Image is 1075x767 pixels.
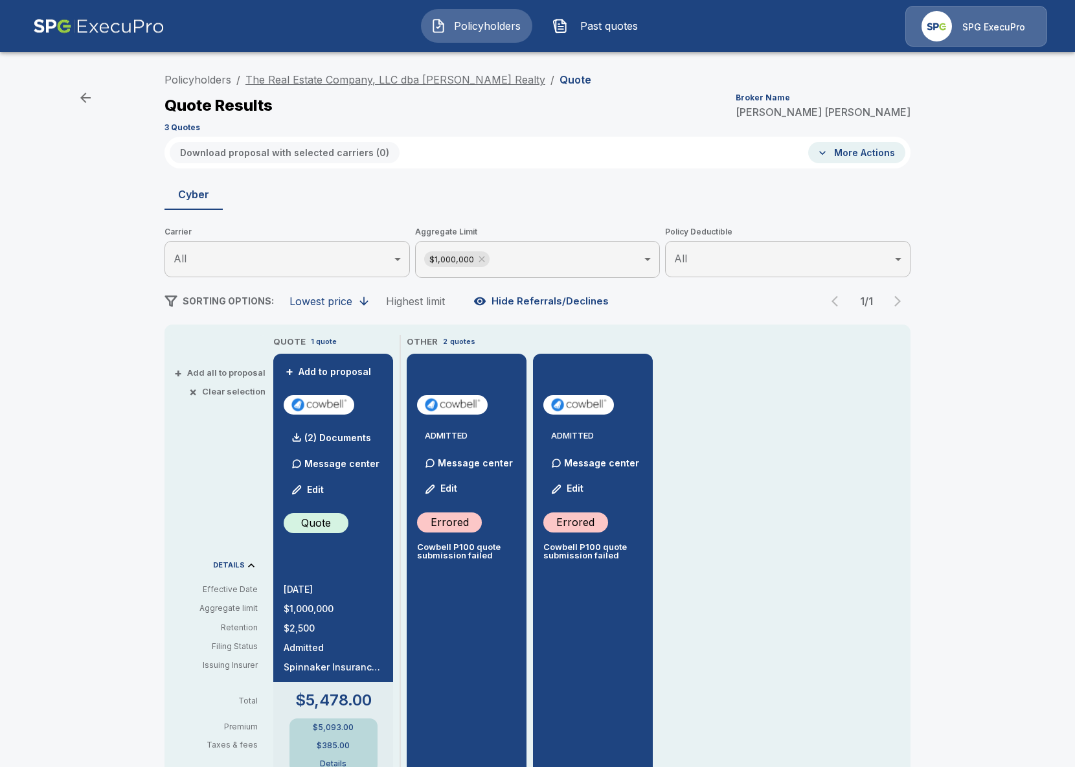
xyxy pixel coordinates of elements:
[213,562,245,569] p: DETAILS
[573,18,644,34] span: Past quotes
[420,476,464,502] button: Edit
[304,433,371,442] p: (2) Documents
[284,365,374,379] button: +Add to proposal
[431,514,469,530] p: Errored
[422,395,482,415] img: cowbellp100
[313,724,354,731] p: $5,093.00
[552,18,568,34] img: Past quotes Icon
[450,336,475,347] p: quotes
[546,476,590,502] button: Edit
[425,431,516,440] p: ADMITTED
[431,18,446,34] img: Policyholders Icon
[174,369,182,377] span: +
[317,742,350,750] p: $385.00
[177,369,266,377] button: +Add all to proposal
[33,6,164,47] img: AA Logo
[443,336,447,347] p: 2
[189,387,197,396] span: ×
[175,741,268,749] p: Taxes & fees
[549,395,609,415] img: cowbellp100
[286,477,330,503] button: Edit
[284,624,383,633] p: $2,500
[415,225,661,238] span: Aggregate Limit
[286,367,293,376] span: +
[564,456,639,470] p: Message center
[295,693,372,708] p: $5,478.00
[273,336,306,349] p: QUOTE
[289,395,349,415] img: cowbellp100
[289,295,352,308] div: Lowest price
[560,74,591,85] p: Quote
[183,295,274,306] span: SORTING OPTIONS:
[550,72,554,87] li: /
[674,252,687,265] span: All
[175,584,258,595] p: Effective Date
[164,73,231,86] a: Policyholders
[164,179,223,210] button: Cyber
[245,73,545,86] a: The Real Estate Company, LLC dba [PERSON_NAME] Realty
[665,225,911,238] span: Policy Deductible
[284,643,383,652] p: Admitted
[192,387,266,396] button: ×Clear selection
[556,514,594,530] p: Errored
[386,295,445,308] div: Highest limit
[284,663,383,672] p: Spinnaker Insurance Company NAIC #24376, AM Best "A-" (Excellent) Rated.
[284,604,383,613] p: $1,000,000
[236,72,240,87] li: /
[164,72,591,87] nav: breadcrumb
[421,9,532,43] button: Policyholders IconPolicyholders
[922,11,952,41] img: Agency Icon
[424,251,490,267] div: $1,000,000
[164,225,410,238] span: Carrier
[311,336,337,347] p: 1 quote
[417,543,516,560] p: Cowbell P100 quote submission failed
[164,124,200,132] p: 3 Quotes
[175,622,258,634] p: Retention
[736,107,911,117] p: [PERSON_NAME] [PERSON_NAME]
[304,457,379,470] p: Message center
[301,515,331,531] p: Quote
[424,252,479,267] span: $1,000,000
[175,602,258,614] p: Aggregate limit
[175,659,258,671] p: Issuing Insurer
[543,9,654,43] button: Past quotes IconPast quotes
[962,21,1025,34] p: SPG ExecuPro
[407,336,438,349] p: OTHER
[175,697,268,705] p: Total
[854,296,879,306] p: 1 / 1
[175,723,268,731] p: Premium
[551,431,642,440] p: ADMITTED
[164,98,273,113] p: Quote Results
[905,6,1047,47] a: Agency IconSPG ExecuPro
[808,142,905,163] button: More Actions
[736,94,790,102] p: Broker Name
[175,641,258,652] p: Filing Status
[170,142,400,163] button: Download proposal with selected carriers (0)
[471,289,614,314] button: Hide Referrals/Declines
[543,543,642,560] p: Cowbell P100 quote submission failed
[284,585,383,594] p: [DATE]
[438,456,513,470] p: Message center
[174,252,187,265] span: All
[451,18,523,34] span: Policyholders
